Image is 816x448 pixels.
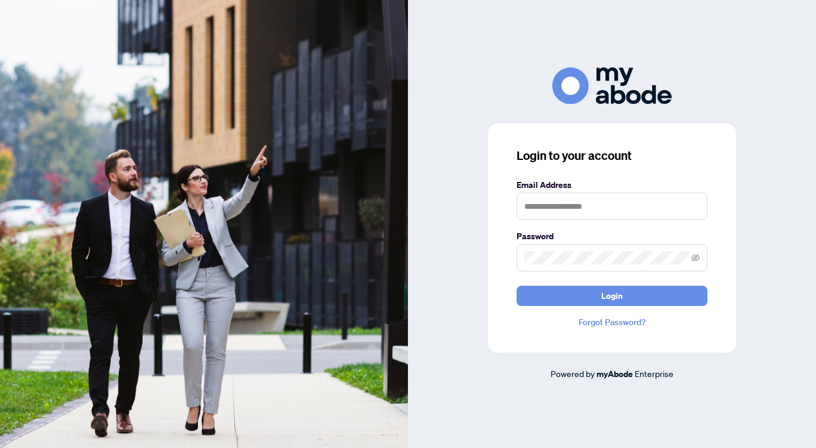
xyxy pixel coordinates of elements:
img: ma-logo [552,67,672,104]
label: Password [517,230,707,243]
span: eye-invisible [691,254,700,262]
span: Powered by [551,368,595,379]
a: Forgot Password? [517,316,707,329]
a: myAbode [596,367,633,381]
span: Enterprise [635,368,673,379]
h3: Login to your account [517,147,707,164]
label: Email Address [517,178,707,191]
button: Login [517,286,707,306]
span: Login [601,286,623,305]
